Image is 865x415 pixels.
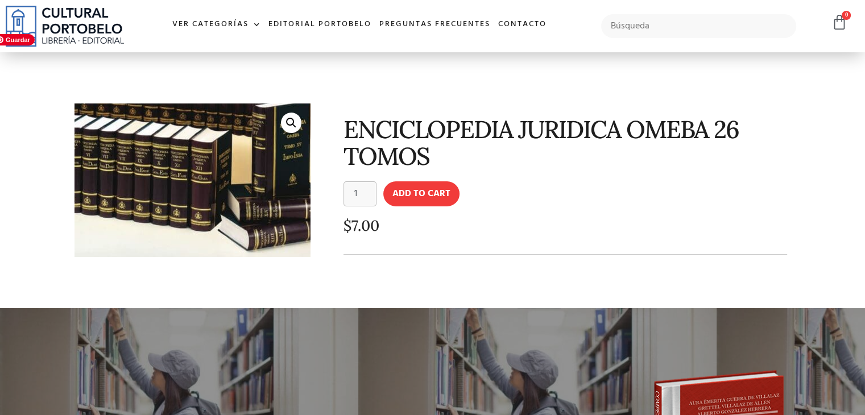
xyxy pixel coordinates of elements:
[842,11,851,20] span: 0
[494,13,551,37] a: Contacto
[281,113,301,133] a: 🔍
[168,13,264,37] a: Ver Categorías
[831,14,847,31] a: 0
[601,14,796,38] input: Búsqueda
[375,13,494,37] a: Preguntas frecuentes
[264,13,375,37] a: Editorial Portobelo
[383,181,460,206] button: Add to cart
[343,181,376,206] input: Product quantity
[343,216,351,235] span: $
[343,116,788,170] h1: ENCICLOPEDIA JURIDICA OMEBA 26 TOMOS
[343,216,379,235] bdi: 7.00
